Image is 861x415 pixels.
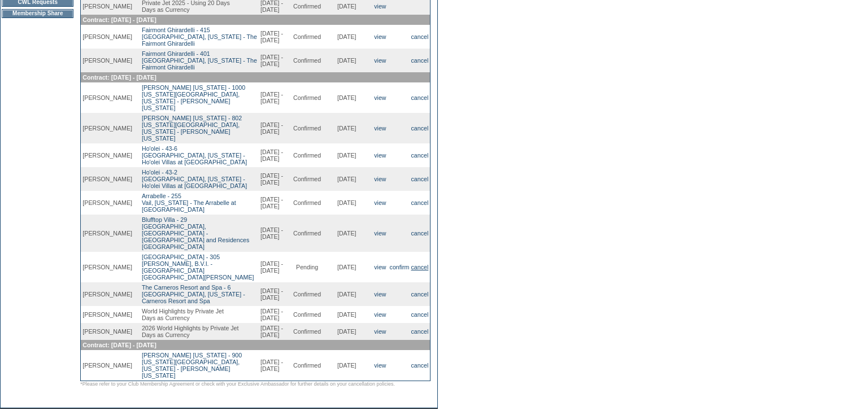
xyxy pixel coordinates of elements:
[292,49,323,72] td: Confirmed
[292,191,323,215] td: Confirmed
[142,84,245,111] a: [PERSON_NAME] [US_STATE] - 1000[US_STATE][GEOGRAPHIC_DATA], [US_STATE] - [PERSON_NAME] [US_STATE]
[82,342,156,348] span: Contract: [DATE] - [DATE]
[323,25,371,49] td: [DATE]
[411,311,429,318] a: cancel
[81,143,134,167] td: [PERSON_NAME]
[323,306,371,323] td: [DATE]
[323,143,371,167] td: [DATE]
[81,323,134,340] td: [PERSON_NAME]
[411,291,429,298] a: cancel
[323,191,371,215] td: [DATE]
[374,328,386,335] a: view
[81,25,134,49] td: [PERSON_NAME]
[81,215,134,252] td: [PERSON_NAME]
[292,113,323,143] td: Confirmed
[411,125,429,132] a: cancel
[142,27,257,47] a: Fairmont Ghirardelli - 415[GEOGRAPHIC_DATA], [US_STATE] - The Fairmont Ghirardelli
[81,49,134,72] td: [PERSON_NAME]
[374,94,386,101] a: view
[259,191,292,215] td: [DATE] - [DATE]
[411,264,429,270] a: cancel
[323,350,371,381] td: [DATE]
[142,115,242,142] a: [PERSON_NAME] [US_STATE] - 802[US_STATE][GEOGRAPHIC_DATA], [US_STATE] - [PERSON_NAME] [US_STATE]
[323,282,371,306] td: [DATE]
[374,152,386,159] a: view
[259,350,292,381] td: [DATE] - [DATE]
[292,25,323,49] td: Confirmed
[81,282,134,306] td: [PERSON_NAME]
[259,143,292,167] td: [DATE] - [DATE]
[292,282,323,306] td: Confirmed
[411,94,429,101] a: cancel
[259,282,292,306] td: [DATE] - [DATE]
[81,167,134,191] td: [PERSON_NAME]
[142,193,236,213] a: Arrabelle - 255Vail, [US_STATE] - The Arrabelle at [GEOGRAPHIC_DATA]
[259,167,292,191] td: [DATE] - [DATE]
[80,381,395,387] span: *Please refer to your Club Membership Agreement or check with your Exclusive Ambassador for furth...
[411,362,429,369] a: cancel
[81,82,134,113] td: [PERSON_NAME]
[81,113,134,143] td: [PERSON_NAME]
[81,191,134,215] td: [PERSON_NAME]
[259,306,292,323] td: [DATE] - [DATE]
[142,169,247,189] a: Ho'olei - 43-2[GEOGRAPHIC_DATA], [US_STATE] - Ho'olei Villas at [GEOGRAPHIC_DATA]
[374,362,386,369] a: view
[259,252,292,282] td: [DATE] - [DATE]
[292,215,323,252] td: Confirmed
[292,167,323,191] td: Confirmed
[142,352,242,379] a: [PERSON_NAME] [US_STATE] - 900[US_STATE][GEOGRAPHIC_DATA], [US_STATE] - [PERSON_NAME] [US_STATE]
[374,291,386,298] a: view
[323,252,371,282] td: [DATE]
[323,49,371,72] td: [DATE]
[323,167,371,191] td: [DATE]
[390,264,410,270] a: confirm
[259,215,292,252] td: [DATE] - [DATE]
[82,74,156,81] span: Contract: [DATE] - [DATE]
[374,230,386,237] a: view
[142,284,245,304] a: The Carneros Resort and Spa - 6[GEOGRAPHIC_DATA], [US_STATE] - Carneros Resort and Spa
[323,113,371,143] td: [DATE]
[142,145,247,165] a: Ho'olei - 43-6[GEOGRAPHIC_DATA], [US_STATE] - Ho'olei Villas at [GEOGRAPHIC_DATA]
[374,57,386,64] a: view
[142,254,254,281] a: [GEOGRAPHIC_DATA] - 305[PERSON_NAME], B.V.I. - [GEOGRAPHIC_DATA] [GEOGRAPHIC_DATA][PERSON_NAME]
[411,328,429,335] a: cancel
[292,323,323,340] td: Confirmed
[411,199,429,206] a: cancel
[82,16,156,23] span: Contract: [DATE] - [DATE]
[411,57,429,64] a: cancel
[81,306,134,323] td: [PERSON_NAME]
[411,152,429,159] a: cancel
[81,350,134,381] td: [PERSON_NAME]
[2,9,73,18] td: Membership Share
[292,143,323,167] td: Confirmed
[259,82,292,113] td: [DATE] - [DATE]
[259,113,292,143] td: [DATE] - [DATE]
[292,82,323,113] td: Confirmed
[142,50,257,71] a: Fairmont Ghirardelli - 401[GEOGRAPHIC_DATA], [US_STATE] - The Fairmont Ghirardelli
[323,82,371,113] td: [DATE]
[142,216,249,250] a: Blufftop Villa - 29[GEOGRAPHIC_DATA], [GEOGRAPHIC_DATA] - [GEOGRAPHIC_DATA] and Residences [GEOGR...
[259,323,292,340] td: [DATE] - [DATE]
[411,33,429,40] a: cancel
[259,49,292,72] td: [DATE] - [DATE]
[374,199,386,206] a: view
[259,25,292,49] td: [DATE] - [DATE]
[292,306,323,323] td: Confirmed
[411,230,429,237] a: cancel
[81,252,134,282] td: [PERSON_NAME]
[374,33,386,40] a: view
[374,176,386,182] a: view
[411,176,429,182] a: cancel
[292,350,323,381] td: Confirmed
[142,308,224,321] span: World Highlights by Private Jet Days as Currency
[374,311,386,318] a: view
[323,323,371,340] td: [DATE]
[374,264,386,270] a: view
[374,3,386,10] a: view
[142,325,239,338] span: 2026 World Highlights by Private Jet Days as Currency
[292,252,323,282] td: Pending
[374,125,386,132] a: view
[323,215,371,252] td: [DATE]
